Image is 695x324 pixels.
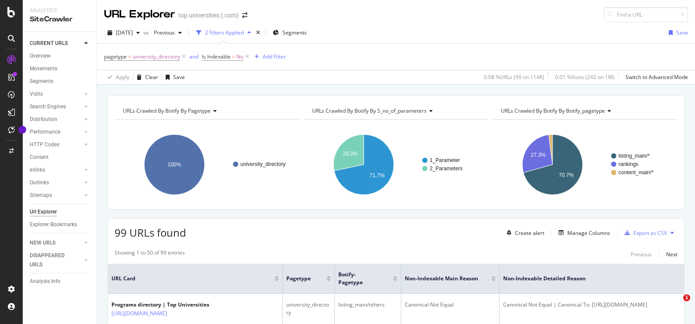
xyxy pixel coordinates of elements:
[30,165,82,175] a: Inlinks
[104,70,129,84] button: Apply
[30,277,60,286] div: Analysis Info
[30,52,51,61] div: Overview
[567,229,610,237] div: Manage Columns
[111,301,209,309] div: Programs directory | Top Universities
[236,51,243,63] span: No
[104,26,143,40] button: [DATE]
[30,207,57,217] div: Url Explorer
[150,26,185,40] button: Previous
[205,29,244,36] div: 2 Filters Applied
[30,128,82,137] a: Performance
[312,107,427,114] span: URLs Crawled By Botify By s_no_of_parameters
[493,127,674,203] svg: A chart.
[30,128,60,137] div: Performance
[30,90,82,99] a: Visits
[115,249,185,259] div: Showing 1 to 50 of 99 entries
[286,301,331,317] div: university_directory
[115,127,296,203] svg: A chart.
[30,102,66,111] div: Search Engines
[240,161,285,167] text: university_directory
[666,249,678,259] button: Next
[683,294,690,301] span: 1
[116,73,129,81] div: Apply
[202,53,231,60] span: Is Indexable
[121,104,292,118] h4: URLs Crawled By Botify By pagetype
[115,225,186,240] span: 99 URLs found
[631,249,652,259] button: Previous
[338,271,380,286] span: botify-pagetype
[282,29,307,36] span: Segments
[622,70,688,84] button: Switch to Advanced Mode
[30,251,82,269] a: DISAPPEARED URLS
[621,226,667,240] button: Export as CSV
[304,127,486,203] svg: A chart.
[254,28,262,37] div: times
[162,70,185,84] button: Save
[30,277,90,286] a: Analysis Info
[631,251,652,258] div: Previous
[676,29,688,36] div: Save
[503,226,544,240] button: Create alert
[666,251,678,258] div: Next
[189,53,198,60] div: and
[30,7,90,14] div: Analytics
[30,251,74,269] div: DISAPPEARED URLS
[405,301,496,309] div: Canonical Not Equal
[30,207,90,217] a: Url Explorer
[665,294,686,315] iframe: Intercom live chat
[269,26,310,40] button: Segments
[30,39,68,48] div: CURRENT URLS
[633,229,667,237] div: Export as CSV
[310,104,481,118] h4: URLs Crawled By Botify By s_no_of_parameters
[111,275,272,283] span: URL Card
[30,165,45,175] div: Inlinks
[189,52,198,61] button: and
[30,77,90,86] a: Segments
[30,102,82,111] a: Search Engines
[30,64,90,73] a: Movements
[30,115,82,124] a: Distribution
[133,70,158,84] button: Clear
[30,178,82,187] a: Outlinks
[369,172,384,179] text: 71.7%
[263,53,286,60] div: Add Filter
[30,39,82,48] a: CURRENT URLS
[430,157,460,163] text: 1_Parameter
[555,227,610,238] button: Manage Columns
[30,178,49,187] div: Outlinks
[30,220,90,229] a: Explorer Bookmarks
[251,52,286,62] button: Add Filter
[619,153,650,159] text: listing_main/*
[665,26,688,40] button: Save
[405,275,478,283] span: Non-Indexable Main Reason
[30,153,49,162] div: Content
[178,11,239,20] div: top universities (.com)
[501,107,605,114] span: URLs Crawled By Botify By botify_pagetype
[343,151,358,157] text: 28.3%
[30,191,52,200] div: Sitemaps
[242,12,247,18] div: arrow-right-arrow-left
[604,7,688,22] input: Find a URL
[168,162,181,168] text: 100%
[111,309,167,318] a: [URL][DOMAIN_NAME]
[30,90,43,99] div: Visits
[531,152,546,158] text: 27.3%
[30,140,82,149] a: HTTP Codes
[30,77,53,86] div: Segments
[30,220,77,229] div: Explorer Bookmarks
[104,7,175,22] div: URL Explorer
[30,153,90,162] a: Content
[515,229,544,237] div: Create alert
[30,191,82,200] a: Sitemaps
[430,165,462,172] text: 2_Parameters
[559,172,574,178] text: 70.7%
[625,73,688,81] div: Switch to Advanced Mode
[132,51,180,63] span: university_directory
[123,107,211,114] span: URLs Crawled By Botify By pagetype
[143,29,150,36] span: vs
[286,275,313,283] span: pagetype
[338,301,397,309] div: listing_main/others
